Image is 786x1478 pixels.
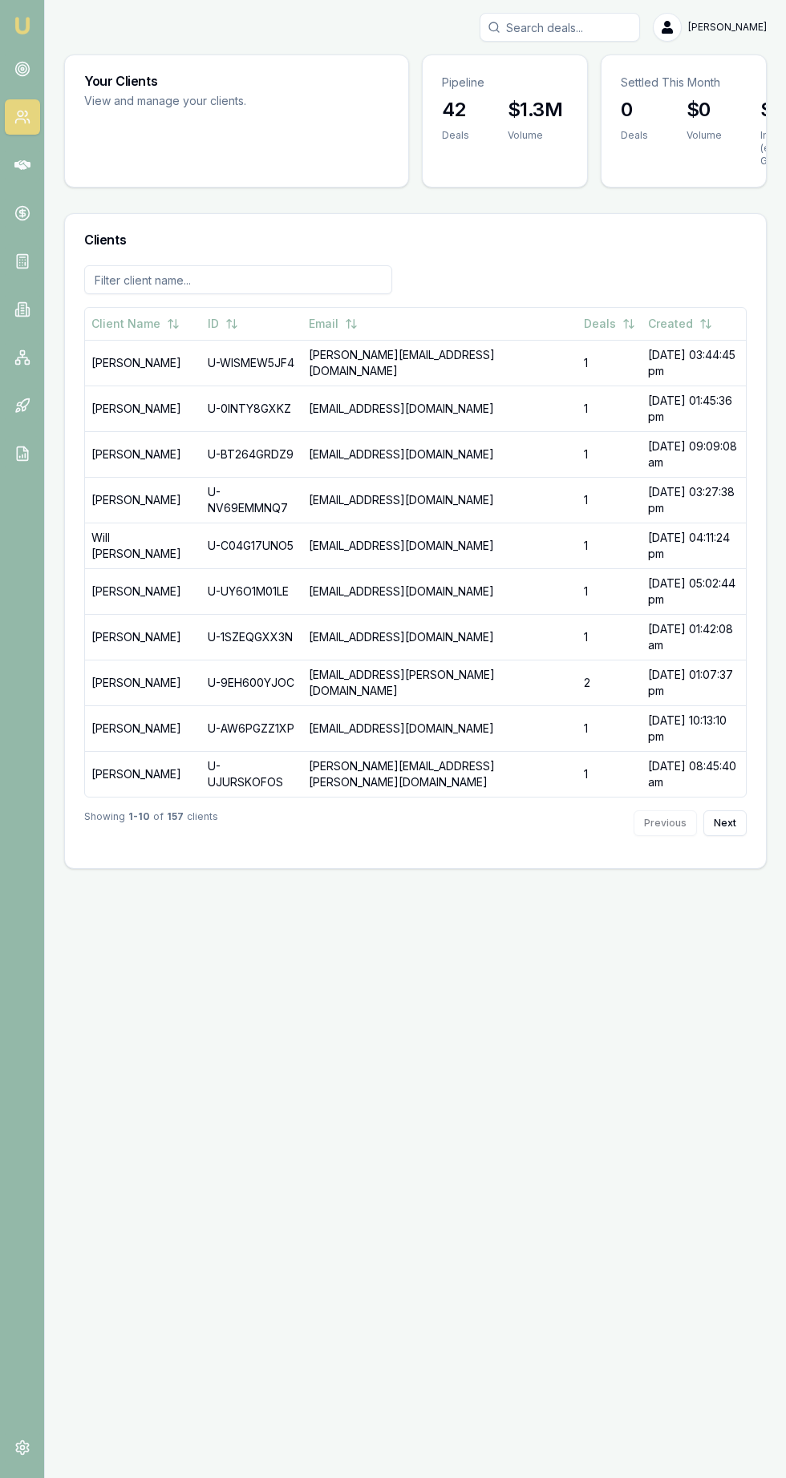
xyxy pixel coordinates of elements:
[302,751,578,797] td: [PERSON_NAME][EMAIL_ADDRESS][PERSON_NAME][DOMAIN_NAME]
[442,129,469,142] div: Deals
[442,75,568,91] p: Pipeline
[577,751,642,797] td: 1
[201,568,302,614] td: U-UY6O1M01LE
[642,660,746,705] td: [DATE] 01:07:37 pm
[85,751,201,797] td: [PERSON_NAME]
[201,477,302,523] td: U-NV69EMMNQ7
[84,92,389,111] p: View and manage your clients.
[648,309,712,338] button: Created
[642,386,746,431] td: [DATE] 01:45:36 pm
[642,568,746,614] td: [DATE] 05:02:44 pm
[201,431,302,477] td: U-BT264GRDZ9
[621,129,648,142] div: Deals
[85,614,201,660] td: [PERSON_NAME]
[642,705,746,751] td: [DATE] 10:13:10 pm
[302,614,578,660] td: [EMAIL_ADDRESS][DOMAIN_NAME]
[577,705,642,751] td: 1
[84,265,392,294] input: Filter client name...
[85,705,201,751] td: [PERSON_NAME]
[201,660,302,705] td: U-9EH600YJOC
[302,523,578,568] td: [EMAIL_ADDRESS][DOMAIN_NAME]
[201,340,302,386] td: U-WISMEW5JF4
[302,568,578,614] td: [EMAIL_ADDRESS][DOMAIN_NAME]
[577,568,642,614] td: 1
[480,13,640,42] input: Search deals
[642,431,746,477] td: [DATE] 09:09:08 am
[85,340,201,386] td: [PERSON_NAME]
[201,386,302,431] td: U-0INTY8GXKZ
[703,810,747,836] button: Next
[642,477,746,523] td: [DATE] 03:27:38 pm
[201,523,302,568] td: U-C04G17UNO5
[508,129,562,142] div: Volume
[577,477,642,523] td: 1
[302,386,578,431] td: [EMAIL_ADDRESS][DOMAIN_NAME]
[13,16,32,35] img: emu-icon-u.png
[302,660,578,705] td: [EMAIL_ADDRESS][PERSON_NAME][DOMAIN_NAME]
[577,340,642,386] td: 1
[84,810,218,836] div: Showing of clients
[621,75,747,91] p: Settled This Month
[85,568,201,614] td: [PERSON_NAME]
[302,340,578,386] td: [PERSON_NAME][EMAIL_ADDRESS][DOMAIN_NAME]
[687,97,722,123] h3: $0
[167,810,184,836] strong: 157
[201,705,302,751] td: U-AW6PGZZ1XP
[577,660,642,705] td: 2
[642,340,746,386] td: [DATE] 03:44:45 pm
[91,309,180,338] button: Client Name
[85,523,201,568] td: Will [PERSON_NAME]
[442,97,469,123] h3: 42
[128,810,150,836] strong: 1 - 10
[577,523,642,568] td: 1
[642,751,746,797] td: [DATE] 08:45:40 am
[577,614,642,660] td: 1
[687,129,722,142] div: Volume
[302,477,578,523] td: [EMAIL_ADDRESS][DOMAIN_NAME]
[85,431,201,477] td: [PERSON_NAME]
[577,431,642,477] td: 1
[201,751,302,797] td: U-UJURSKOFOS
[302,705,578,751] td: [EMAIL_ADDRESS][DOMAIN_NAME]
[84,75,389,87] h3: Your Clients
[688,21,767,34] span: [PERSON_NAME]
[621,97,648,123] h3: 0
[577,386,642,431] td: 1
[302,431,578,477] td: [EMAIL_ADDRESS][DOMAIN_NAME]
[85,386,201,431] td: [PERSON_NAME]
[85,660,201,705] td: [PERSON_NAME]
[642,614,746,660] td: [DATE] 01:42:08 am
[208,309,238,338] button: ID
[201,614,302,660] td: U-1SZEQGXX3N
[508,97,562,123] h3: $1.3M
[309,309,358,338] button: Email
[85,477,201,523] td: [PERSON_NAME]
[584,309,635,338] button: Deals
[84,233,747,246] h3: Clients
[642,523,746,568] td: [DATE] 04:11:24 pm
